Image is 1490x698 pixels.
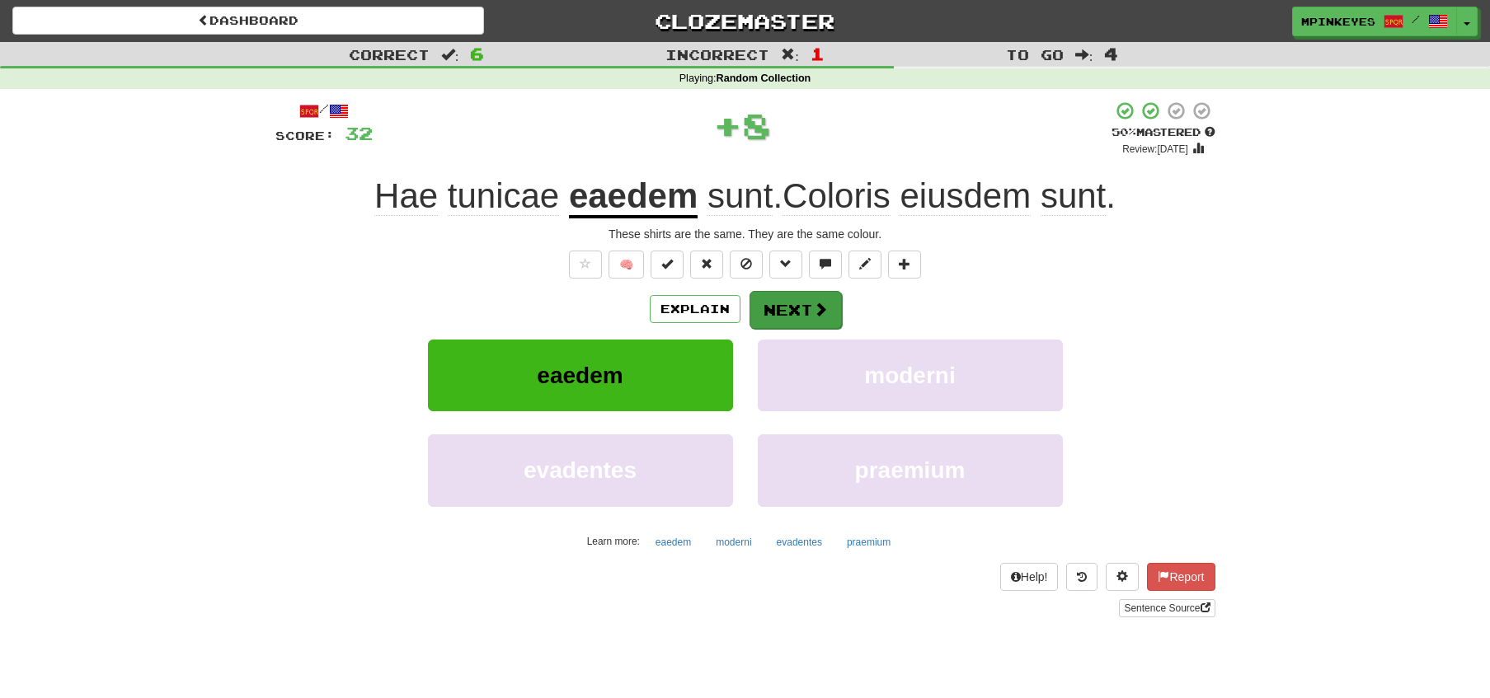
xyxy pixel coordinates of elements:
[1041,176,1106,216] span: sunt
[717,73,811,84] strong: Random Collection
[345,123,373,143] span: 32
[811,44,825,63] span: 1
[470,44,484,63] span: 6
[1112,125,1136,138] span: 50 %
[665,46,769,63] span: Incorrect
[12,7,484,35] a: Dashboard
[1119,599,1215,617] a: Sentence Source
[646,530,700,555] button: eaedem
[707,530,760,555] button: moderni
[428,434,733,506] button: evadentes
[1104,44,1118,63] span: 4
[537,363,623,388] span: eaedem
[1292,7,1457,36] a: mpinkeyes /
[1006,46,1064,63] span: To go
[758,434,1063,506] button: praemium
[742,105,771,146] span: 8
[275,226,1215,242] div: These shirts are the same. They are the same colour.
[864,363,955,388] span: moderni
[758,340,1063,411] button: moderni
[855,457,966,483] span: praemium
[900,176,1031,216] span: eiusdem
[569,176,698,218] u: eaedem
[428,340,733,411] button: eaedem
[524,457,637,483] span: evadentes
[848,251,881,279] button: Edit sentence (alt+d)
[448,176,559,216] span: tunicae
[609,251,644,279] button: 🧠
[275,101,373,121] div: /
[750,291,842,329] button: Next
[769,251,802,279] button: Grammar (alt+g)
[781,48,799,62] span: :
[587,536,640,547] small: Learn more:
[349,46,430,63] span: Correct
[1075,48,1093,62] span: :
[275,129,335,143] span: Score:
[809,251,842,279] button: Discuss sentence (alt+u)
[1147,563,1215,591] button: Report
[569,251,602,279] button: Favorite sentence (alt+f)
[651,251,684,279] button: Set this sentence to 100% Mastered (alt+m)
[1412,13,1420,25] span: /
[1066,563,1098,591] button: Round history (alt+y)
[690,251,723,279] button: Reset to 0% Mastered (alt+r)
[730,251,763,279] button: Ignore sentence (alt+i)
[1000,563,1059,591] button: Help!
[768,530,831,555] button: evadentes
[441,48,459,62] span: :
[374,176,438,216] span: Hae
[838,530,900,555] button: praemium
[698,176,1116,216] span: . .
[713,101,742,150] span: +
[509,7,980,35] a: Clozemaster
[650,295,740,323] button: Explain
[1112,125,1215,140] div: Mastered
[1301,14,1375,29] span: mpinkeyes
[783,176,891,216] span: Coloris
[1122,143,1188,155] small: Review: [DATE]
[888,251,921,279] button: Add to collection (alt+a)
[707,176,773,216] span: sunt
